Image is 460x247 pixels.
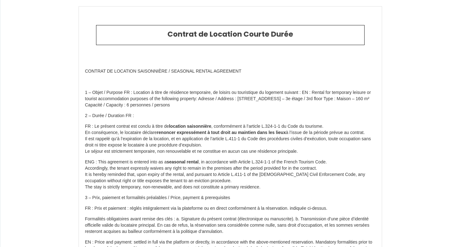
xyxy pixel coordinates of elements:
[85,90,376,108] p: 1 – Objet / Purpose FR : Location à titre de résidence temporaire, de loisirs ou touristique du l...
[101,30,360,39] h2: Contrat de Location Courte Durée
[85,216,376,235] p: Formalités obligatoires avant remise des clés : a. Signature du présent contrat (électronique ou ...
[85,195,376,201] p: 3 – Prix, paiement et formalités préalables / Price, payment & prerequisites
[169,124,211,129] strong: location saisonnière
[85,159,376,190] p: ENG : This agreement is entered into as a , in accordance with Article L.324-1-1 of the French To...
[85,123,376,155] p: FR : Le présent contrat est conclu à titre de , conformément à l’article L.324-1-1 du Code du tou...
[85,205,376,212] p: FR : Prix et paiement : réglés intégralement via la plateforme ou en direct conformément à la rés...
[85,68,376,75] p: CONTRAT DE LOCATION SAISONNIÈRE / SEASONAL RENTAL AGREEMENT
[167,159,199,164] strong: seasonal rental
[157,130,286,135] strong: renoncer expressément à tout droit au maintien dans les lieux
[85,113,376,119] p: 2 – Durée / Duration FR :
